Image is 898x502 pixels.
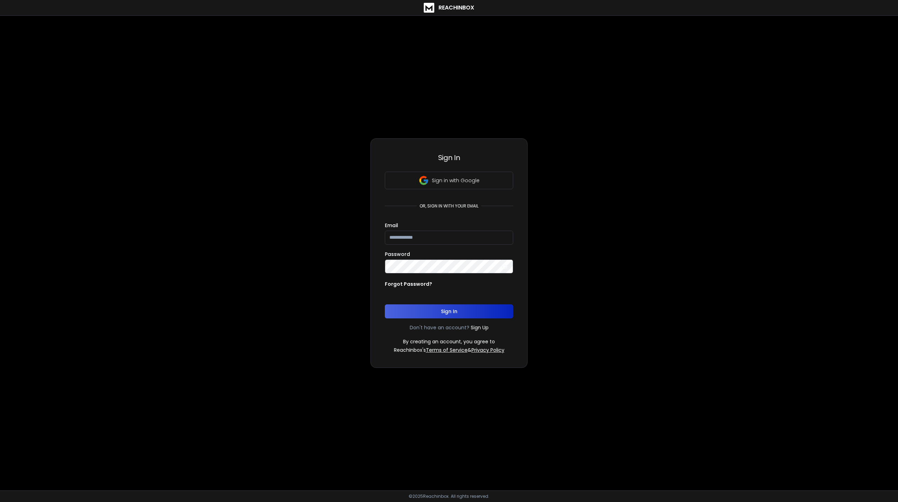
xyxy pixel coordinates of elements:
[385,223,398,228] label: Email
[394,346,504,354] p: ReachInbox's &
[471,324,489,331] a: Sign Up
[424,3,474,13] a: ReachInbox
[426,346,468,354] a: Terms of Service
[417,203,481,209] p: or, sign in with your email
[385,153,513,163] h3: Sign In
[385,252,410,257] label: Password
[438,4,474,12] h1: ReachInbox
[409,494,489,499] p: © 2025 Reachinbox. All rights reserved.
[424,3,434,13] img: logo
[410,324,469,331] p: Don't have an account?
[403,338,495,345] p: By creating an account, you agree to
[385,280,432,288] p: Forgot Password?
[385,172,513,189] button: Sign in with Google
[385,304,513,318] button: Sign In
[471,346,504,354] a: Privacy Policy
[432,177,480,184] p: Sign in with Google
